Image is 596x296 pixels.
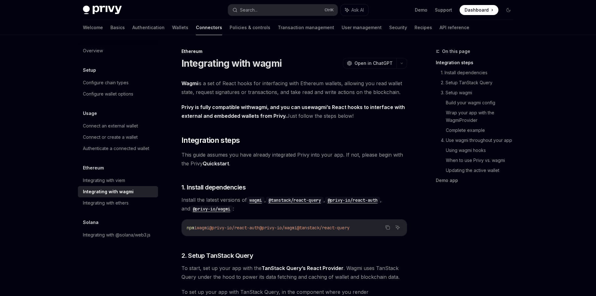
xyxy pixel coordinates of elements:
a: 4. Use wagmi throughout your app [441,135,518,145]
div: Integrating with viem [83,177,125,184]
a: Connect an external wallet [78,120,158,132]
a: When to use Privy vs. wagmi [446,155,518,165]
a: Complete example [446,125,518,135]
h5: Solana [83,219,99,226]
a: Wagmi [181,80,198,87]
a: wagmi [311,104,327,111]
a: @privy-io/wagmi [190,205,233,212]
a: Integration steps [436,58,518,68]
span: On this page [442,48,470,55]
span: Just follow the steps below! [181,103,407,120]
a: Quickstart [203,160,229,167]
div: Configure chain types [83,79,129,86]
div: Integrating with wagmi [83,188,134,195]
span: Ctrl K [324,8,334,13]
a: User management [342,20,382,35]
a: wagmi [251,104,267,111]
button: Open in ChatGPT [343,58,396,69]
a: Connectors [196,20,222,35]
a: Configure wallet options [78,88,158,100]
a: Policies & controls [230,20,270,35]
span: Ask AI [351,7,364,13]
h1: Integrating with wagmi [181,58,282,69]
span: Open in ChatGPT [354,60,393,66]
a: wagmi [247,197,264,203]
img: dark logo [83,6,122,14]
div: Search... [240,6,257,14]
a: Connect or create a wallet [78,132,158,143]
a: Integrating with wagmi [78,186,158,197]
a: @privy-io/react-auth [325,197,380,203]
a: Integrating with ethers [78,197,158,209]
a: @tanstack/react-query [266,197,323,203]
a: Authenticate a connected wallet [78,143,158,154]
span: @privy-io/react-auth [209,225,259,231]
strong: Privy is fully compatible with , and you can use ’s React hooks to interface with external and em... [181,104,405,119]
span: Dashboard [465,7,489,13]
div: Integrating with ethers [83,199,129,207]
a: Integrating with @solana/web3.js [78,229,158,241]
a: 1. Install dependencies [441,68,518,78]
a: Overview [78,45,158,56]
span: Integration steps [181,135,240,145]
a: Basics [110,20,125,35]
a: Recipes [415,20,432,35]
a: Updating the active wallet [446,165,518,175]
span: This guide assumes you have already integrated Privy into your app. If not, please begin with the... [181,150,407,168]
a: Transaction management [278,20,334,35]
button: Search...CtrlK [228,4,338,16]
a: Dashboard [460,5,498,15]
h5: Usage [83,110,97,117]
a: Welcome [83,20,103,35]
a: Authentication [132,20,165,35]
a: Demo [415,7,427,13]
span: Install the latest versions of , , , and : [181,195,407,213]
button: Copy the contents from the code block [384,223,392,231]
a: 3. Setup wagmi [441,88,518,98]
h5: Ethereum [83,164,104,172]
span: is a set of React hooks for interfacing with Ethereum wallets, allowing you read wallet state, re... [181,79,407,96]
div: Connect or create a wallet [83,133,138,141]
span: To start, set up your app with the . Wagmi uses TanStack Query under the hood to power its data f... [181,264,407,281]
a: Using wagmi hooks [446,145,518,155]
div: Authenticate a connected wallet [83,145,149,152]
a: Wallets [172,20,188,35]
span: wagmi [197,225,209,231]
a: Support [435,7,452,13]
a: Demo app [436,175,518,185]
button: Ask AI [394,223,402,231]
a: Configure chain types [78,77,158,88]
a: API reference [440,20,469,35]
span: npm [187,225,194,231]
div: Overview [83,47,103,55]
span: 2. Setup TanStack Query [181,251,253,260]
span: 1. Install dependencies [181,183,246,192]
div: Ethereum [181,48,407,55]
div: Configure wallet options [83,90,133,98]
button: Toggle dark mode [503,5,513,15]
div: Integrating with @solana/web3.js [83,231,150,239]
span: i [194,225,197,231]
a: 2. Setup TanStack Query [441,78,518,88]
span: @privy-io/wagmi [259,225,297,231]
a: Wrap your app with the WagmiProvider [446,108,518,125]
a: TanStack Query’s React Provider [262,265,344,272]
h5: Setup [83,66,96,74]
a: Build your wagmi config [446,98,518,108]
span: @tanstack/react-query [297,225,349,231]
button: Ask AI [341,4,368,16]
div: Connect an external wallet [83,122,138,130]
a: Integrating with viem [78,175,158,186]
a: Security [389,20,407,35]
